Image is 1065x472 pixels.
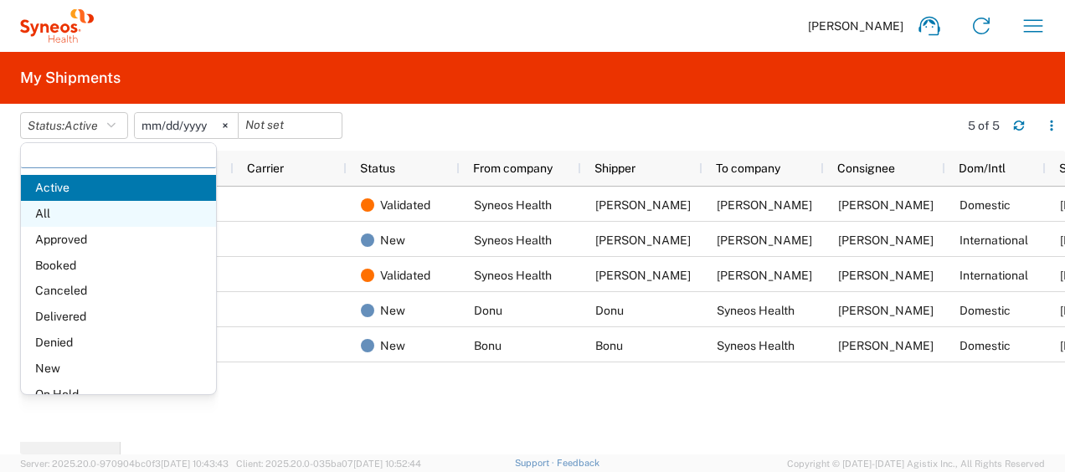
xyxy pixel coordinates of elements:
[838,233,934,247] span: Erika Scheidl
[64,119,98,132] span: Active
[838,339,934,352] span: Antoine Kouwonou
[595,339,623,352] span: Bonu
[808,18,903,33] span: [PERSON_NAME]
[716,162,780,175] span: To company
[161,459,229,469] span: [DATE] 10:43:43
[21,356,216,382] span: New
[236,459,421,469] span: Client: 2025.20.0-035ba07
[960,269,1028,282] span: International
[968,118,1000,133] div: 5 of 5
[135,113,238,138] input: Not set
[474,269,552,282] span: Syneos Health
[960,233,1028,247] span: International
[474,233,552,247] span: Syneos Health
[21,175,216,201] span: Active
[595,198,691,212] span: Antoine Kouwonou
[837,162,895,175] span: Consignee
[717,233,812,247] span: Erika Scheidl
[21,278,216,304] span: Canceled
[595,304,624,317] span: Donu
[21,253,216,279] span: Booked
[960,198,1011,212] span: Domestic
[960,304,1011,317] span: Domestic
[787,456,1045,471] span: Copyright © [DATE]-[DATE] Agistix Inc., All Rights Reserved
[21,382,216,408] span: On Hold
[595,233,691,247] span: Antoine Kouwonou
[380,223,405,258] span: New
[20,68,121,88] h2: My Shipments
[380,258,430,293] span: Validated
[474,339,502,352] span: Bonu
[960,339,1011,352] span: Domestic
[21,304,216,330] span: Delivered
[353,459,421,469] span: [DATE] 10:52:44
[20,112,128,139] button: Status:Active
[717,269,812,282] span: Eszter Pollermann
[21,201,216,227] span: All
[959,162,1006,175] span: Dom/Intl
[473,162,553,175] span: From company
[380,187,430,223] span: Validated
[557,458,599,468] a: Feedback
[380,293,405,328] span: New
[717,304,795,317] span: Syneos Health
[239,113,342,138] input: Not set
[838,198,934,212] span: Benedikt Girnghuber
[515,458,557,468] a: Support
[838,269,934,282] span: Eszter Pollermann
[717,339,795,352] span: Syneos Health
[21,330,216,356] span: Denied
[717,198,812,212] span: Benedikt Girnghuber
[594,162,635,175] span: Shipper
[474,198,552,212] span: Syneos Health
[838,304,934,317] span: Antoine Kouwonou
[595,269,691,282] span: Antoine Kouwonou
[474,304,502,317] span: Donu
[247,162,284,175] span: Carrier
[380,328,405,363] span: New
[20,459,229,469] span: Server: 2025.20.0-970904bc0f3
[21,227,216,253] span: Approved
[360,162,395,175] span: Status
